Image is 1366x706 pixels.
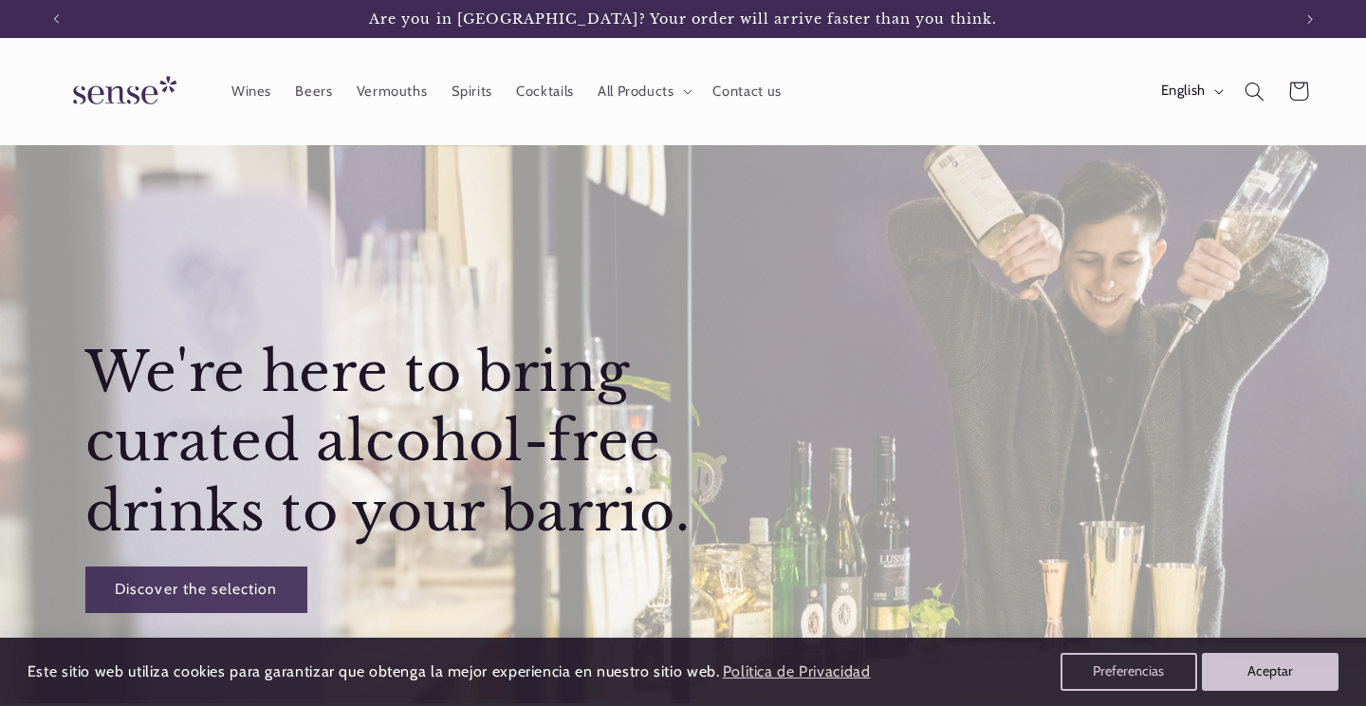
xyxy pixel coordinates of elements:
a: Cocktails [505,70,586,112]
span: Contact us [712,83,781,101]
summary: All Products [585,70,701,112]
button: Preferencias [1061,653,1197,691]
span: Spirits [452,83,492,101]
a: Wines [219,70,283,112]
a: Sense [43,57,200,126]
h2: We're here to bring curated alcohol-free drinks to your barrio. [84,337,692,547]
span: Este sitio web utiliza cookies para garantizar que obtenga la mejor experiencia en nuestro sitio ... [28,662,720,680]
a: Contact us [701,70,794,112]
img: Sense [50,65,193,119]
span: Vermouths [357,83,428,101]
span: All Products [598,83,674,101]
span: Are you in [GEOGRAPHIC_DATA]? Your order will arrive faster than you think. [369,10,997,28]
a: Discover the selection [84,567,306,613]
a: Política de Privacidad (opens in a new tab) [719,656,873,689]
summary: Search [1232,69,1276,113]
a: Vermouths [344,70,439,112]
span: Wines [231,83,271,101]
a: Spirits [439,70,505,112]
button: English [1149,72,1232,110]
button: Aceptar [1202,653,1338,691]
span: Cocktails [516,83,574,101]
span: English [1161,81,1206,102]
a: Beers [284,70,344,112]
span: Beers [295,83,332,101]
